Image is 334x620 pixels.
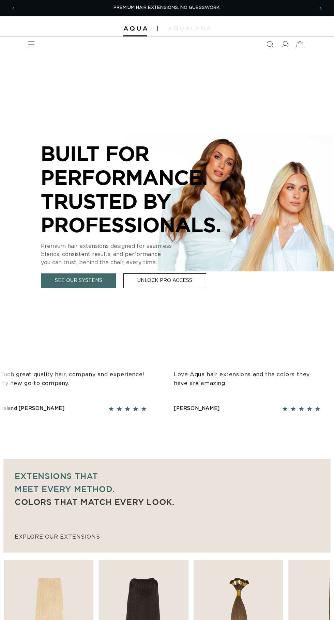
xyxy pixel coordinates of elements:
[41,242,245,267] p: Premium hair extensions designed for seamless blends, consistent results, and performance you can...
[113,5,221,10] span: PREMIUM HAIR EXTENSIONS. NO GUESSWORK.
[123,273,206,288] a: Unlock Pro Access
[41,142,245,236] p: BUILT FOR PERFORMANCE. TRUSTED BY PROFESSIONALS.
[15,495,319,508] p: Colors that match every look.
[173,404,219,413] div: [PERSON_NAME]
[123,26,147,31] img: Aqua Hair Extensions
[313,1,328,16] button: Next announcement
[262,37,277,52] summary: Search
[173,370,319,388] p: Love Aqua hair extensions and the colors they have are amazing!
[15,532,319,542] p: explore our extensions
[24,37,39,52] summary: Menu
[6,1,21,16] button: Previous announcement
[41,273,116,288] a: See Our Systems
[15,470,319,482] p: Extensions that
[15,482,319,495] p: meet every method.
[168,26,211,30] img: aqualyna.com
